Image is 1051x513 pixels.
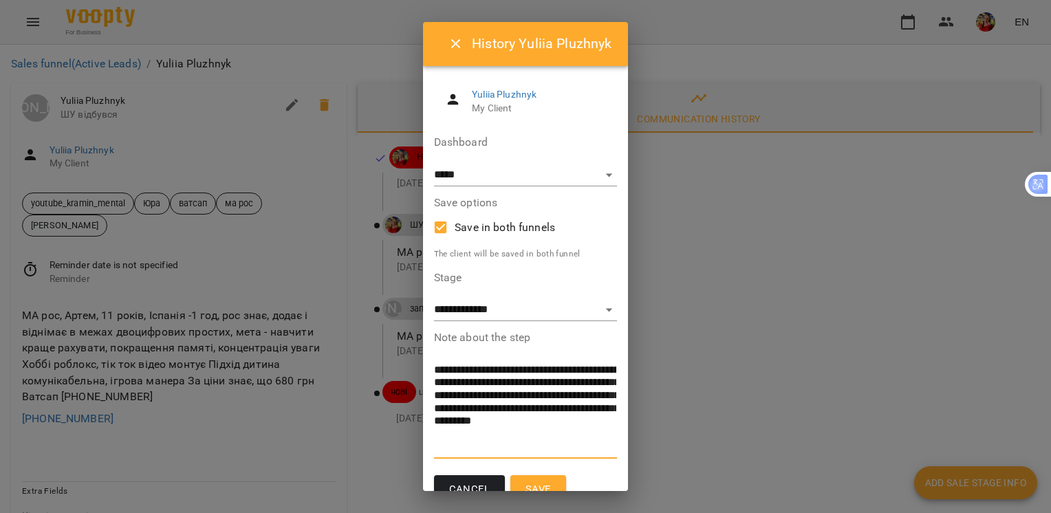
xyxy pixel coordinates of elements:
[434,137,618,148] label: Dashboard
[472,33,611,54] h6: History Yuliia Pluzhnyk
[434,475,506,504] button: Cancel
[455,219,555,236] span: Save in both funnels
[434,332,618,343] label: Note about the step
[510,475,566,504] button: Save
[440,28,473,61] button: Close
[434,248,618,261] p: The client will be saved in both funnel
[525,481,551,499] span: Save
[472,102,606,116] span: My Client
[449,481,490,499] span: Cancel
[434,197,618,208] label: Save options
[472,89,537,100] a: Yuliia Pluzhnyk
[434,272,618,283] label: Stage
